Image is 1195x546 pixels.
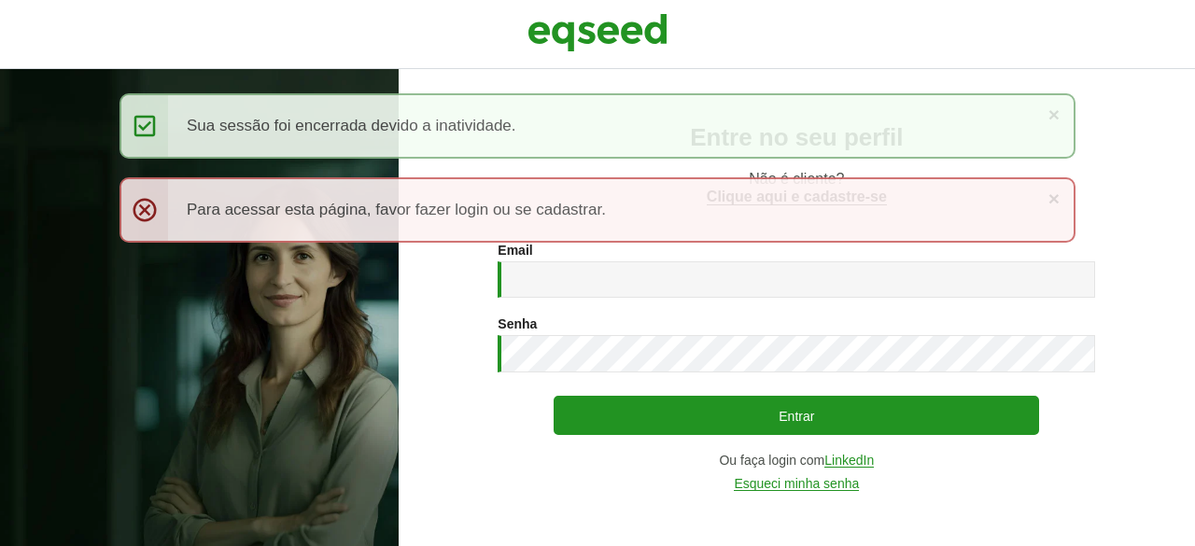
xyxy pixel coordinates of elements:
[527,9,668,56] img: EqSeed Logo
[1048,189,1060,208] a: ×
[554,396,1039,435] button: Entrar
[119,93,1075,159] div: Sua sessão foi encerrada devido a inatividade.
[734,477,859,491] a: Esqueci minha senha
[498,317,537,330] label: Senha
[824,454,874,468] a: LinkedIn
[119,177,1075,243] div: Para acessar esta página, favor fazer login ou se cadastrar.
[1048,105,1060,124] a: ×
[498,454,1095,468] div: Ou faça login com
